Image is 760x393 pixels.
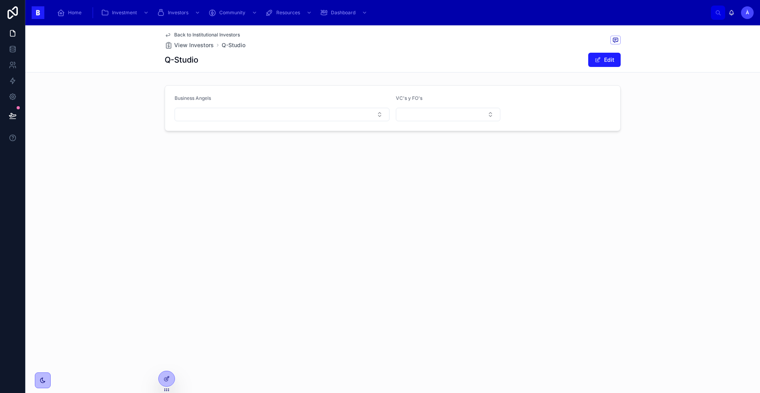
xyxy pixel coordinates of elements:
[206,6,261,20] a: Community
[99,6,153,20] a: Investment
[396,95,422,101] span: VC's y FO's
[263,6,316,20] a: Resources
[331,10,355,16] span: Dashboard
[317,6,371,20] a: Dashboard
[222,41,245,49] a: Q-Studio
[51,4,711,21] div: scrollable content
[165,32,240,38] a: Back to Institutional Investors
[112,10,137,16] span: Investment
[746,10,749,16] span: À
[165,54,198,65] h1: Q-Studio
[219,10,245,16] span: Community
[276,10,300,16] span: Resources
[32,6,44,19] img: App logo
[165,41,214,49] a: View Investors
[396,108,500,121] button: Select Button
[174,41,214,49] span: View Investors
[168,10,188,16] span: Investors
[175,95,211,101] span: Business Angels
[154,6,204,20] a: Investors
[588,53,621,67] button: Edit
[55,6,87,20] a: Home
[175,108,389,121] button: Select Button
[174,32,240,38] span: Back to Institutional Investors
[68,10,82,16] span: Home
